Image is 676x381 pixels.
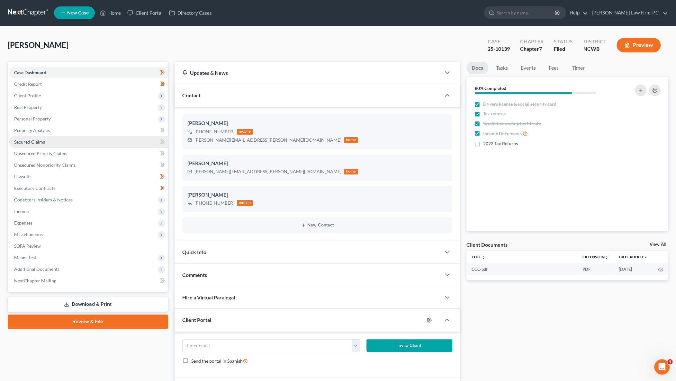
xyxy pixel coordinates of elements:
[497,7,555,19] input: Search by name...
[187,223,447,228] button: New Contact
[14,278,56,283] span: NextChapter Mailing
[14,185,55,191] span: Executory Contracts
[488,45,510,53] div: 25-10139
[9,125,168,136] a: Property Analysis
[14,208,29,214] span: Income
[667,359,672,364] span: 4
[567,62,590,74] a: Timer
[14,116,51,121] span: Personal Property
[554,38,573,45] div: Status
[9,159,168,171] a: Unsecured Nonpriority Claims
[194,137,341,143] div: [PERSON_NAME][EMAIL_ADDRESS][PERSON_NAME][DOMAIN_NAME]
[483,120,541,127] span: Credit Counseling Certificate
[554,45,573,53] div: Filed
[14,70,46,75] span: Case Dashboard
[566,7,588,19] a: Help
[619,254,648,259] a: Date Added expand_more
[644,255,648,259] i: expand_more
[617,38,661,52] button: Preview
[14,162,76,168] span: Unsecured Nonpriority Claims
[582,254,608,259] a: Extensionunfold_more
[9,182,168,194] a: Executory Contracts
[14,104,42,110] span: Real Property
[483,111,506,117] span: Tax returns
[14,220,32,226] span: Expenses
[8,315,168,329] a: Review & File
[14,232,43,237] span: Miscellaneous
[9,78,168,90] a: Credit Report
[166,7,215,19] a: Directory Cases
[9,275,168,287] a: NextChapter Mailing
[520,45,544,53] div: Chapter
[187,120,447,127] div: [PERSON_NAME]
[366,339,452,352] button: Invite Client
[516,62,541,74] a: Events
[187,191,447,199] div: [PERSON_NAME]
[520,38,544,45] div: Chapter
[9,148,168,159] a: Unsecured Priority Claims
[194,168,341,175] div: [PERSON_NAME][EMAIL_ADDRESS][PERSON_NAME][DOMAIN_NAME]
[583,45,606,53] div: NCWB
[14,174,32,179] span: Lawsuits
[194,128,234,135] div: [PHONE_NUMBER]
[8,297,168,312] a: Download & Print
[466,241,508,248] div: Client Documents
[9,171,168,182] a: Lawsuits
[182,69,433,76] div: Updates & News
[344,169,358,174] div: home
[466,62,488,74] a: Docs
[182,317,211,323] span: Client Portal
[491,62,513,74] a: Tasks
[614,263,653,275] td: [DATE]
[9,67,168,78] a: Case Dashboard
[654,359,670,375] iframe: Intercom live chat
[194,200,234,206] div: [PHONE_NUMBER]
[475,85,506,91] strong: 80% Completed
[183,340,352,352] input: Enter email
[544,62,564,74] a: Fees
[67,11,89,15] span: New Case
[583,38,606,45] div: District
[182,249,206,255] span: Quick Info
[344,137,358,143] div: home
[14,128,50,133] span: Property Analysis
[482,255,485,259] i: unfold_more
[650,242,666,247] a: View All
[9,136,168,148] a: Secured Claims
[14,81,42,87] span: Credit Report
[182,92,201,98] span: Contact
[539,46,542,52] span: 7
[483,130,522,137] span: Income Documents
[9,240,168,252] a: SOFA Review
[191,358,243,364] span: Send the portal in Spanish
[97,7,124,19] a: Home
[14,197,73,202] span: Codebtors Insiders & Notices
[8,40,68,49] span: [PERSON_NAME]
[124,7,166,19] a: Client Portal
[14,243,41,249] span: SOFA Review
[14,255,36,260] span: Means Test
[187,160,447,167] div: [PERSON_NAME]
[488,38,510,45] div: Case
[466,263,577,275] td: CCC-pdf
[14,266,59,272] span: Additional Documents
[14,139,45,145] span: Secured Claims
[182,272,207,278] span: Comments
[483,101,556,107] span: Drivers license & social security card
[14,93,41,98] span: Client Profile
[237,129,253,135] div: mobile
[472,254,485,259] a: Titleunfold_more
[589,7,668,19] a: [PERSON_NAME] Law Firm, P.C.
[237,200,253,206] div: mobile
[577,263,614,275] td: PDF
[14,151,67,156] span: Unsecured Priority Claims
[605,255,608,259] i: unfold_more
[483,140,518,147] span: 2022 Tax Returns
[182,294,235,300] span: Hire a Virtual Paralegal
